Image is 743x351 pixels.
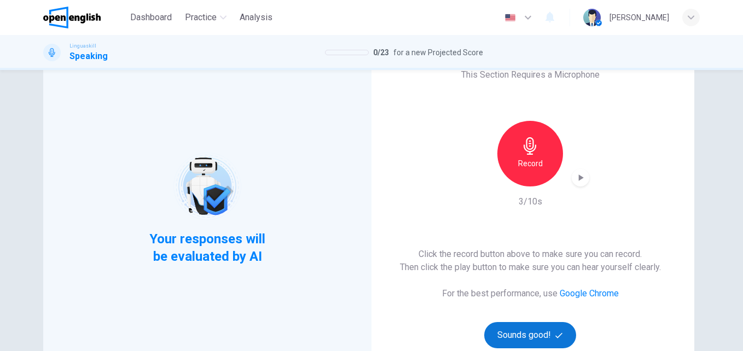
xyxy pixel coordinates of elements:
span: Analysis [240,11,272,24]
span: Dashboard [130,11,172,24]
h6: For the best performance, use [442,287,619,300]
img: OpenEnglish logo [43,7,101,28]
h6: This Section Requires a Microphone [461,68,600,81]
button: Analysis [235,8,277,27]
button: Practice [181,8,231,27]
span: 0 / 23 [373,46,389,59]
button: Record [497,121,563,186]
h6: Record [518,157,543,170]
span: Practice [185,11,217,24]
a: Google Chrome [560,288,619,299]
img: Profile picture [583,9,601,26]
h1: Speaking [69,50,108,63]
span: Linguaskill [69,42,96,50]
img: en [503,14,517,22]
div: [PERSON_NAME] [610,11,669,24]
img: robot icon [172,151,242,221]
span: for a new Projected Score [393,46,483,59]
span: Your responses will be evaluated by AI [141,230,274,265]
h6: Click the record button above to make sure you can record. Then click the play button to make sur... [400,248,661,274]
button: Sounds good! [484,322,576,348]
a: OpenEnglish logo [43,7,126,28]
button: Dashboard [126,8,176,27]
h6: 3/10s [519,195,542,208]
